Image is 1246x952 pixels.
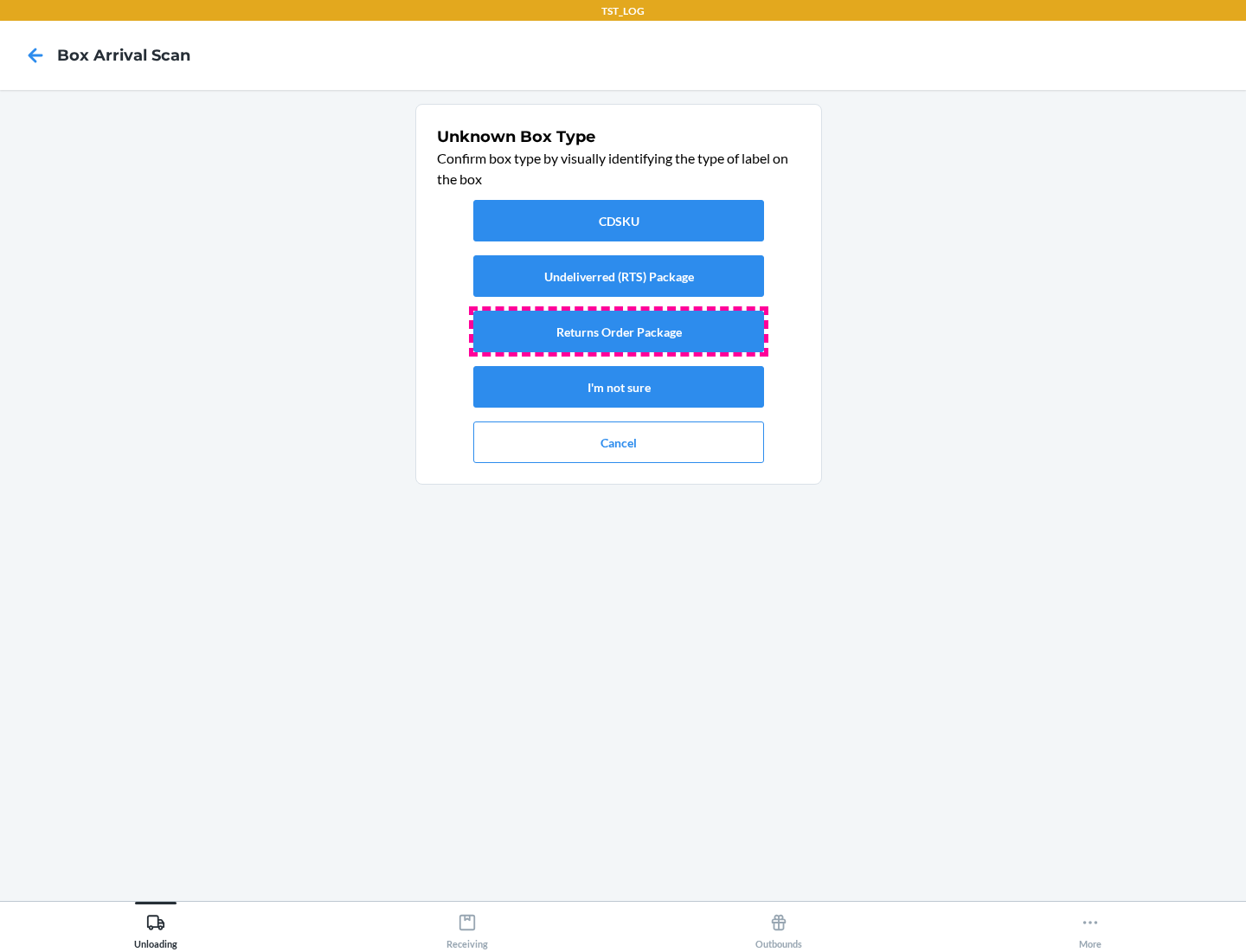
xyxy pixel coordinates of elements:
[437,148,800,190] p: Confirm box type by visually identifying the type of label on the box
[473,366,764,408] button: I'm not sure
[311,902,623,949] button: Receiving
[473,255,764,297] button: Undeliverred (RTS) Package
[473,200,764,241] button: CDSKU
[1079,906,1101,949] div: More
[473,311,764,352] button: Returns Order Package
[755,906,802,949] div: Outbounds
[437,125,800,148] h1: Unknown Box Type
[601,3,645,19] p: TST_LOG
[934,902,1246,949] button: More
[134,906,177,949] div: Unloading
[57,44,190,67] h4: Box Arrival Scan
[446,906,488,949] div: Receiving
[623,902,934,949] button: Outbounds
[473,421,764,463] button: Cancel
